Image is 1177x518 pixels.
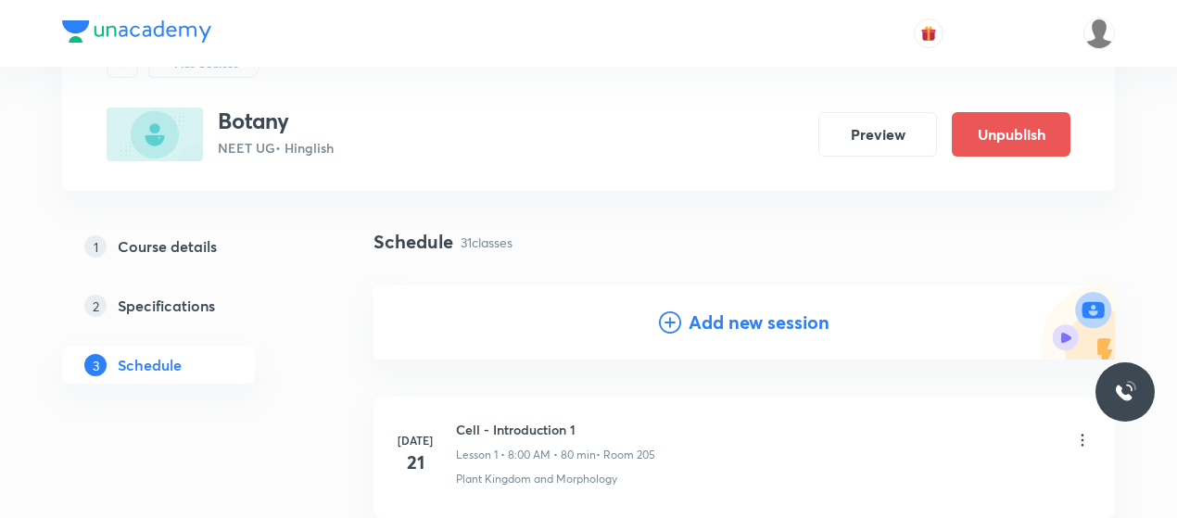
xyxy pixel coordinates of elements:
[456,420,655,439] h6: Cell - Introduction 1
[218,138,334,158] p: NEET UG • Hinglish
[373,228,453,256] h4: Schedule
[62,20,211,43] img: Company Logo
[914,19,943,48] button: avatar
[1041,285,1115,360] img: Add
[62,228,314,265] a: 1Course details
[461,233,513,252] p: 31 classes
[107,107,203,161] img: 08021A9F-E58F-4B81-B9DC-5AC5AEC9A353_plus.png
[920,25,937,42] img: avatar
[397,449,434,476] h4: 21
[84,354,107,376] p: 3
[218,107,334,134] h3: Botany
[596,447,655,463] p: • Room 205
[1114,381,1136,403] img: ttu
[456,471,617,487] p: Plant Kingdom and Morphology
[62,287,314,324] a: 2Specifications
[84,295,107,317] p: 2
[118,235,217,258] h5: Course details
[952,112,1070,157] button: Unpublish
[689,309,829,336] h4: Add new session
[118,354,182,376] h5: Schedule
[818,112,937,157] button: Preview
[62,20,211,47] a: Company Logo
[397,432,434,449] h6: [DATE]
[1083,18,1115,49] img: Dhirendra singh
[118,295,215,317] h5: Specifications
[456,447,596,463] p: Lesson 1 • 8:00 AM • 80 min
[84,235,107,258] p: 1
